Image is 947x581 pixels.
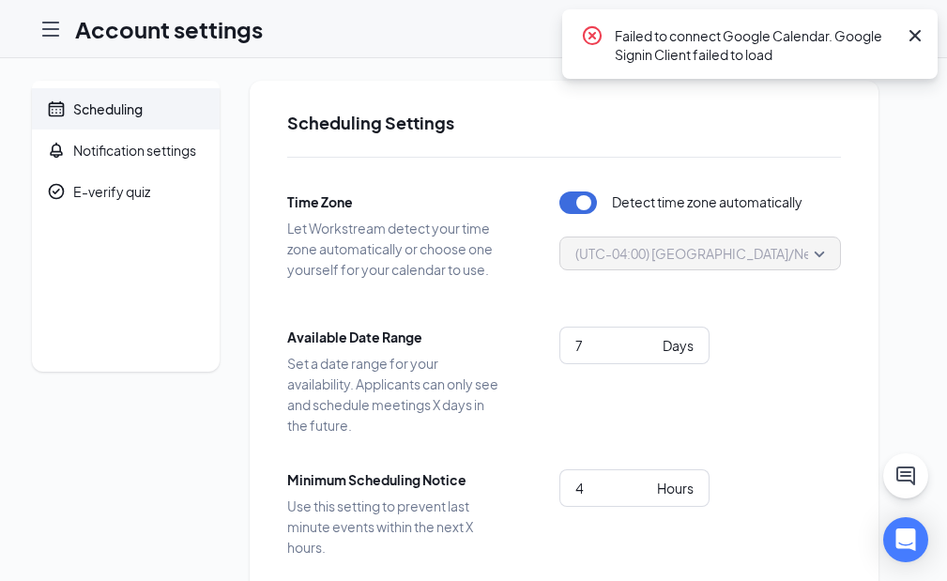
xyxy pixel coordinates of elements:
div: Hours [657,478,694,498]
span: Available Date Range [287,327,503,347]
svg: Cross [904,24,926,47]
div: Notification settings [73,141,196,160]
span: Set a date range for your availability. Applicants can only see and schedule meetings X days in t... [287,353,503,436]
svg: CrossCircle [581,24,603,47]
div: Open Intercom Messenger [883,517,928,562]
svg: Hamburger [39,18,62,40]
div: Scheduling [73,99,143,118]
span: Detect time zone automatically [612,191,802,214]
span: Let Workstream detect your time zone automatically or choose one yourself for your calendar to use. [287,218,503,280]
a: BellNotification settings [32,130,220,171]
a: CheckmarkCircleE-verify quiz [32,171,220,212]
svg: Calendar [47,99,66,118]
span: Minimum Scheduling Notice [287,469,503,490]
svg: Bell [47,141,66,160]
h1: Account settings [75,13,263,45]
span: Time Zone [287,191,503,212]
h2: Scheduling Settings [287,111,841,134]
svg: ChatActive [894,465,917,487]
div: Days [663,335,694,356]
span: Use this setting to prevent last minute events within the next X hours. [287,496,503,558]
div: Failed to connect Google Calendar. Google Signin Client failed to load [615,24,896,64]
button: ChatActive [883,453,928,498]
svg: CheckmarkCircle [47,182,66,201]
a: CalendarScheduling [32,88,220,130]
div: E-verify quiz [73,182,150,201]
